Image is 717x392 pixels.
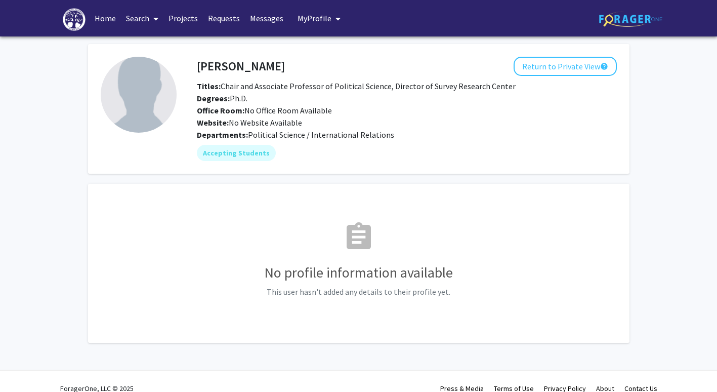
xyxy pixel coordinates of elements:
span: Chair and Associate Professor of Political Science, Director of Survey Research Center [197,81,516,91]
p: This user hasn't added any details to their profile yet. [101,286,617,298]
b: Website: [197,117,229,128]
fg-card: No Profile Information [88,184,629,343]
a: Projects [163,1,203,36]
span: My Profile [298,13,331,23]
b: Departments: [197,130,248,140]
button: Return to Private View [514,57,617,76]
img: High Point University Logo [63,8,86,31]
span: No Office Room Available [197,105,332,115]
a: Search [121,1,163,36]
mat-icon: help [600,60,608,72]
h3: No profile information available [101,264,617,282]
h4: [PERSON_NAME] [197,57,285,75]
iframe: Chat [8,346,43,384]
b: Degrees: [197,93,230,103]
span: Political Science / International Relations [248,130,394,140]
b: Titles: [197,81,221,91]
b: Office Room: [197,105,244,115]
img: ForagerOne Logo [599,11,662,27]
img: Profile Picture [101,57,177,133]
a: Home [90,1,121,36]
a: Messages [245,1,288,36]
mat-chip: Accepting Students [197,145,276,161]
a: Requests [203,1,245,36]
span: Ph.D. [197,93,247,103]
mat-icon: assignment [343,221,375,253]
span: No Website Available [197,117,302,128]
